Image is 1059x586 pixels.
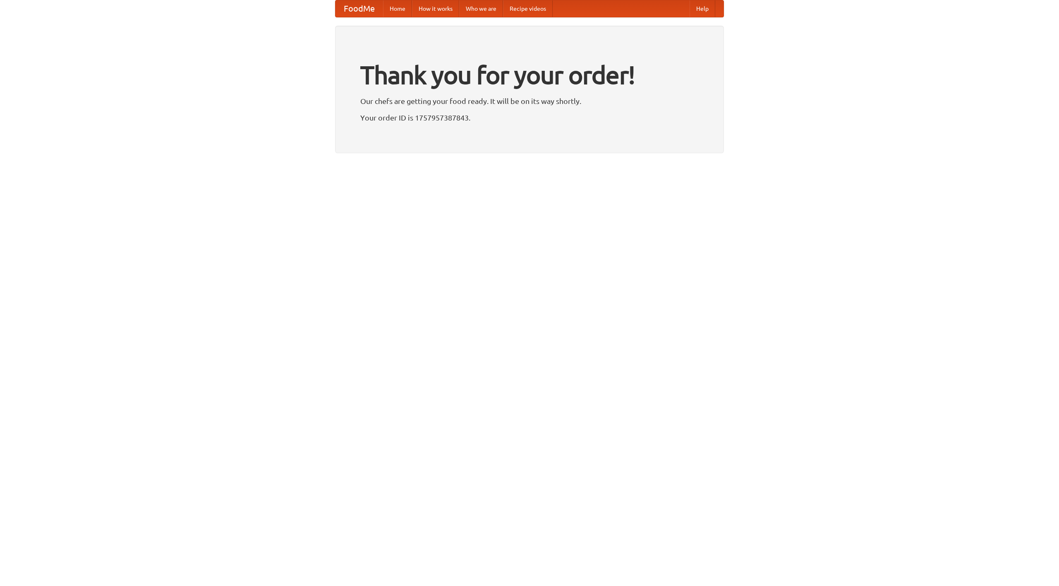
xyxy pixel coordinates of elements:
p: Your order ID is 1757957387843. [360,111,699,124]
p: Our chefs are getting your food ready. It will be on its way shortly. [360,95,699,107]
a: Home [383,0,412,17]
a: Help [690,0,715,17]
a: Who we are [459,0,503,17]
a: Recipe videos [503,0,553,17]
a: FoodMe [335,0,383,17]
h1: Thank you for your order! [360,55,699,95]
a: How it works [412,0,459,17]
